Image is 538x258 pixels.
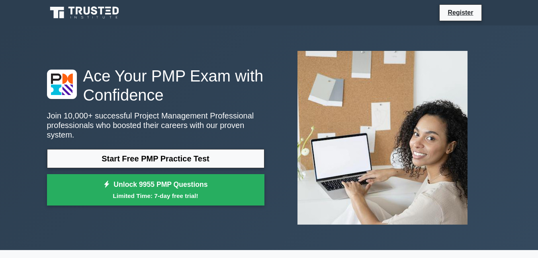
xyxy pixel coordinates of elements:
[57,191,254,200] small: Limited Time: 7-day free trial!
[443,8,478,17] a: Register
[47,66,264,105] h1: Ace Your PMP Exam with Confidence
[47,174,264,206] a: Unlock 9955 PMP QuestionsLimited Time: 7-day free trial!
[47,111,264,140] p: Join 10,000+ successful Project Management Professional professionals who boosted their careers w...
[47,149,264,168] a: Start Free PMP Practice Test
